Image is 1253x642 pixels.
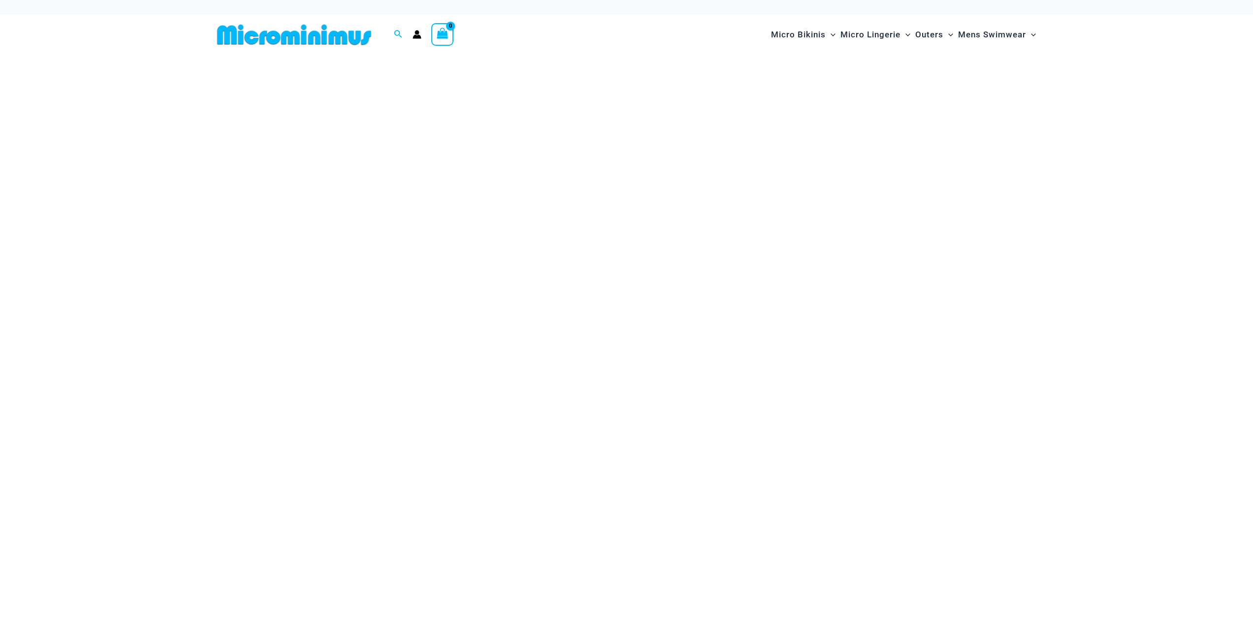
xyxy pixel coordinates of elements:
span: Micro Lingerie [840,22,900,47]
span: Mens Swimwear [958,22,1026,47]
span: Outers [915,22,943,47]
a: OutersMenu ToggleMenu Toggle [913,20,956,50]
a: View Shopping Cart, empty [431,23,454,46]
span: Menu Toggle [943,22,953,47]
a: Search icon link [394,29,403,41]
a: Account icon link [413,30,421,39]
a: Mens SwimwearMenu ToggleMenu Toggle [956,20,1038,50]
span: Menu Toggle [900,22,910,47]
nav: Site Navigation [767,18,1040,51]
span: Menu Toggle [1026,22,1036,47]
img: MM SHOP LOGO FLAT [213,24,375,46]
a: Micro BikinisMenu ToggleMenu Toggle [769,20,838,50]
a: Micro LingerieMenu ToggleMenu Toggle [838,20,913,50]
span: Menu Toggle [826,22,835,47]
span: Micro Bikinis [771,22,826,47]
